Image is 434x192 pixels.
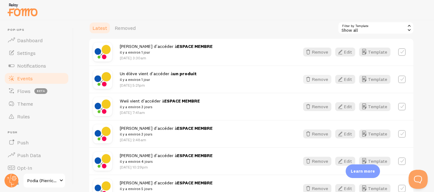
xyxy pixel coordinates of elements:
[8,130,69,135] span: Push
[177,43,213,49] strong: ESPACE MEMBRE
[111,22,139,34] a: Removed
[164,98,200,104] strong: ESPACE MEMBRE
[359,48,390,56] button: Template
[338,22,414,34] div: Show all
[303,157,331,166] button: Remove
[17,113,30,120] span: Rules
[120,104,200,110] small: il y a environ 3 jours
[4,85,69,97] a: Flows beta
[120,98,200,110] span: Wwii vient d'accéder à
[93,152,112,171] img: QuDIIeHrSEK8jAC4q10L
[4,72,69,85] a: Events
[177,125,213,131] strong: ESPACE MEMBRE
[34,88,47,94] span: beta
[93,97,112,116] img: QuDIIeHrSEK8jAC4q10L
[120,125,213,137] span: [PERSON_NAME] d'accéder à
[359,75,390,84] button: Template
[120,77,197,83] small: il y a environ 1 jour
[359,102,390,111] button: Template
[4,162,69,174] a: Opt-In
[120,43,213,55] span: [PERSON_NAME] d'accéder à
[177,153,213,158] strong: ESPACE MEMBRE
[173,71,197,76] strong: un produit
[120,180,213,192] span: [PERSON_NAME] d'accéder à
[7,2,38,18] img: fomo-relay-logo-orange.svg
[4,110,69,123] a: Rules
[120,186,213,192] small: il y a environ 5 jours
[335,102,355,111] button: Edit
[17,63,46,69] span: Notifications
[17,101,33,107] span: Theme
[177,180,213,186] strong: ESPACE MEMBRE
[120,55,213,61] p: [DATE] 3:30am
[4,149,69,162] a: Push Data
[120,153,213,164] span: [PERSON_NAME] d'accéder à
[346,164,380,178] div: Learn more
[303,75,331,84] button: Remove
[93,124,112,143] img: QuDIIeHrSEK8jAC4q10L
[4,97,69,110] a: Theme
[303,129,331,138] button: Remove
[335,157,359,166] a: Edit
[351,168,375,174] p: Learn more
[335,129,355,138] button: Edit
[17,88,31,94] span: Flows
[120,71,197,83] span: Un élève vient d'accéder à
[115,25,136,31] span: Removed
[335,157,355,166] button: Edit
[17,50,36,56] span: Settings
[93,70,112,89] img: QaBiGWEPTWadPEzwrbGC
[17,152,41,158] span: Push Data
[359,157,390,166] button: Template
[93,43,112,62] img: QuDIIeHrSEK8jAC4q10L
[120,131,213,137] small: il y a environ 3 jours
[92,25,107,31] span: Latest
[335,48,359,56] a: Edit
[4,34,69,47] a: Dashboard
[335,48,355,56] button: Edit
[120,164,213,170] p: [DATE] 10:29pm
[17,139,29,146] span: Push
[120,110,200,115] p: [DATE] 7:41am
[335,75,359,84] a: Edit
[120,159,213,164] small: il y a environ 4 jours
[27,177,58,184] span: Podia (Pierrickyah)
[335,129,359,138] a: Edit
[335,75,355,84] button: Edit
[335,102,359,111] a: Edit
[8,28,69,32] span: Pop-ups
[4,47,69,59] a: Settings
[409,170,428,189] iframe: Help Scout Beacon - Open
[120,137,213,142] p: [DATE] 2:48am
[120,50,213,55] small: il y a environ 1 jour
[4,59,69,72] a: Notifications
[303,48,331,56] button: Remove
[17,75,33,82] span: Events
[17,37,43,43] span: Dashboard
[120,83,197,88] p: [DATE] 5:21pm
[89,22,111,34] a: Latest
[23,173,66,188] a: Podia (Pierrickyah)
[359,129,390,138] button: Template
[4,136,69,149] a: Push
[303,102,331,111] button: Remove
[17,165,32,171] span: Opt-In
